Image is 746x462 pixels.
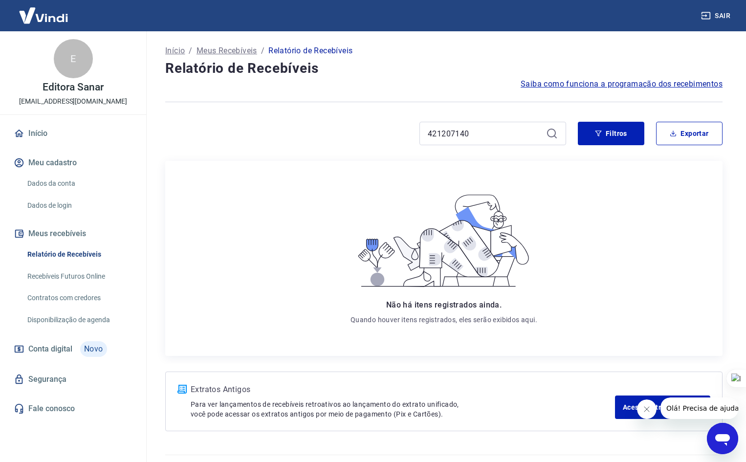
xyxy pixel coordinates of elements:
[191,384,615,396] p: Extratos Antigos
[428,126,542,141] input: Busque pelo número do pedido
[12,398,134,419] a: Fale conosco
[28,342,72,356] span: Conta digital
[189,45,192,57] p: /
[6,7,82,15] span: Olá! Precisa de ajuda?
[656,122,723,145] button: Exportar
[637,399,657,419] iframe: Fechar mensagem
[12,123,134,144] a: Início
[165,45,185,57] a: Início
[615,396,710,419] a: Acesse Extratos Antigos
[43,82,103,92] p: Editora Sanar
[80,341,107,357] span: Novo
[54,39,93,78] div: E
[12,337,134,361] a: Conta digitalNovo
[351,315,537,325] p: Quando houver itens registrados, eles serão exibidos aqui.
[268,45,352,57] p: Relatório de Recebíveis
[23,310,134,330] a: Disponibilização de agenda
[12,369,134,390] a: Segurança
[12,152,134,174] button: Meu cadastro
[12,223,134,244] button: Meus recebíveis
[707,423,738,454] iframe: Botão para abrir a janela de mensagens
[23,196,134,216] a: Dados de login
[660,397,738,419] iframe: Mensagem da empresa
[12,0,75,30] img: Vindi
[578,122,644,145] button: Filtros
[23,244,134,264] a: Relatório de Recebíveis
[165,59,723,78] h4: Relatório de Recebíveis
[699,7,734,25] button: Sair
[386,300,502,309] span: Não há itens registrados ainda.
[521,78,723,90] a: Saiba como funciona a programação dos recebimentos
[261,45,264,57] p: /
[177,385,187,394] img: ícone
[23,174,134,194] a: Dados da conta
[19,96,127,107] p: [EMAIL_ADDRESS][DOMAIN_NAME]
[191,399,615,419] p: Para ver lançamentos de recebíveis retroativos ao lançamento do extrato unificado, você pode aces...
[23,266,134,286] a: Recebíveis Futuros Online
[23,288,134,308] a: Contratos com credores
[197,45,257,57] a: Meus Recebíveis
